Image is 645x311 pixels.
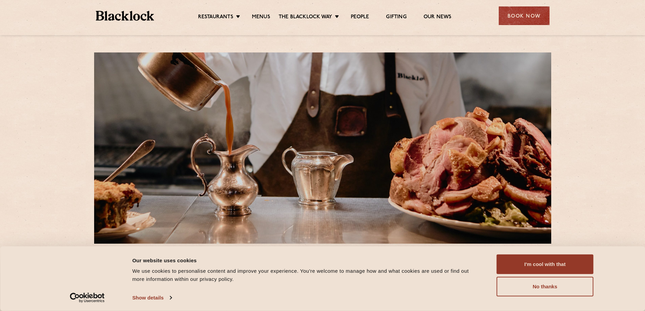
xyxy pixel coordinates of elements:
[132,256,481,264] div: Our website uses cookies
[497,277,594,296] button: No thanks
[132,267,481,283] div: We use cookies to personalise content and improve your experience. You're welcome to manage how a...
[386,14,406,21] a: Gifting
[58,293,117,303] a: Usercentrics Cookiebot - opens in a new window
[499,6,550,25] div: Book Now
[252,14,270,21] a: Menus
[279,14,332,21] a: The Blacklock Way
[424,14,452,21] a: Our News
[351,14,369,21] a: People
[198,14,233,21] a: Restaurants
[132,293,172,303] a: Show details
[96,11,154,21] img: BL_Textured_Logo-footer-cropped.svg
[497,254,594,274] button: I'm cool with that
